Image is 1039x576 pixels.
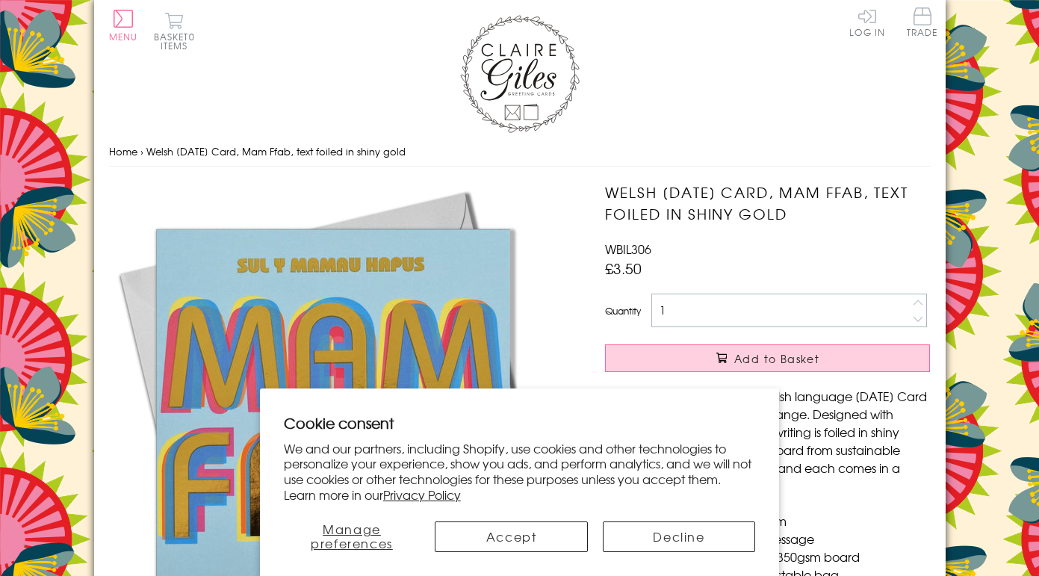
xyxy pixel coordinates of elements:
[605,240,651,258] span: WBIL306
[284,521,421,552] button: Manage preferences
[140,144,143,158] span: ›
[605,182,930,225] h1: Welsh [DATE] Card, Mam Ffab, text foiled in shiny gold
[734,351,819,366] span: Add to Basket
[146,144,406,158] span: Welsh [DATE] Card, Mam Ffab, text foiled in shiny gold
[605,387,930,495] p: This beautiful vibrant foiled Welsh language [DATE] Card is from the amazing Billboard range. Des...
[605,304,641,318] label: Quantity
[284,441,756,503] p: We and our partners, including Shopify, use cookies and other technologies to personalize your ex...
[603,521,755,552] button: Decline
[849,7,885,37] a: Log In
[109,144,137,158] a: Home
[284,412,756,433] h2: Cookie consent
[109,30,138,43] span: Menu
[311,520,393,552] span: Manage preferences
[605,258,642,279] span: £3.50
[460,15,580,133] img: Claire Giles Greetings Cards
[154,12,195,50] button: Basket0 items
[907,7,938,37] span: Trade
[435,521,587,552] button: Accept
[109,10,138,41] button: Menu
[109,137,931,167] nav: breadcrumbs
[907,7,938,40] a: Trade
[605,344,930,372] button: Add to Basket
[383,486,461,504] a: Privacy Policy
[161,30,195,52] span: 0 items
